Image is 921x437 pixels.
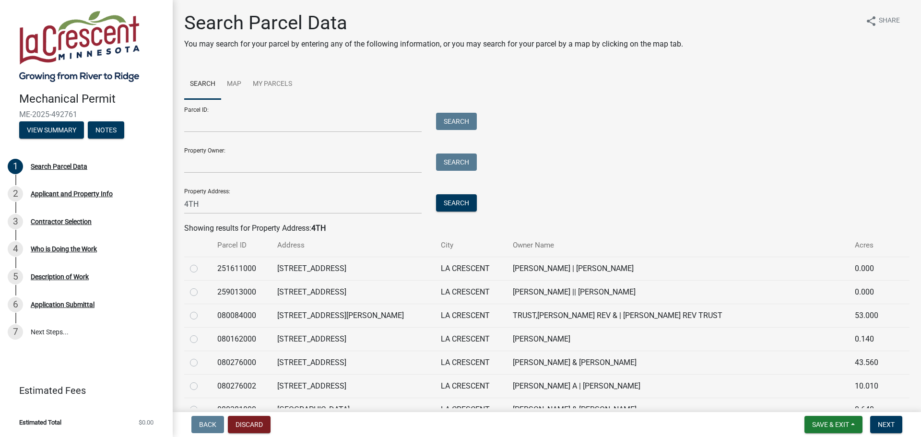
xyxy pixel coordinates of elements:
td: 53.000 [849,304,896,327]
button: Discard [228,416,271,433]
th: Address [272,234,436,257]
button: Notes [88,121,124,139]
a: My Parcels [247,69,298,100]
div: 3 [8,214,23,229]
td: [STREET_ADDRESS] [272,257,436,280]
td: 080162000 [212,327,272,351]
th: City [435,234,507,257]
i: share [865,15,877,27]
td: LA CRESCENT [435,327,507,351]
div: Description of Work [31,273,89,280]
button: shareShare [858,12,908,30]
span: $0.00 [139,419,153,425]
td: 259013000 [212,280,272,304]
button: View Summary [19,121,84,139]
span: Estimated Total [19,419,61,425]
td: 0.140 [849,327,896,351]
button: Search [436,154,477,171]
h1: Search Parcel Data [184,12,683,35]
td: TRUST,[PERSON_NAME] REV & | [PERSON_NAME] REV TRUST [507,304,849,327]
div: Contractor Selection [31,218,92,225]
div: 1 [8,159,23,174]
td: 251611000 [212,257,272,280]
td: [PERSON_NAME] || [PERSON_NAME] [507,280,849,304]
a: Map [221,69,247,100]
td: [PERSON_NAME] [507,327,849,351]
td: LA CRESCENT [435,304,507,327]
th: Owner Name [507,234,849,257]
button: Save & Exit [804,416,862,433]
wm-modal-confirm: Summary [19,127,84,134]
p: You may search for your parcel by entering any of the following information, or you may search fo... [184,38,683,50]
a: Search [184,69,221,100]
td: 43.560 [849,351,896,374]
div: Who is Doing the Work [31,246,97,252]
div: 7 [8,324,23,340]
div: Search Parcel Data [31,163,87,170]
a: Estimated Fees [8,381,157,400]
td: LA CRESCENT [435,280,507,304]
td: 080276002 [212,374,272,398]
th: Acres [849,234,896,257]
button: Search [436,194,477,212]
td: [STREET_ADDRESS] [272,351,436,374]
td: 0.000 [849,280,896,304]
div: Showing results for Property Address: [184,223,909,234]
button: Back [191,416,224,433]
td: 0.640 [849,398,896,421]
td: 080281000 [212,398,272,421]
td: [PERSON_NAME] | [PERSON_NAME] [507,257,849,280]
td: [GEOGRAPHIC_DATA] [272,398,436,421]
wm-modal-confirm: Notes [88,127,124,134]
div: 6 [8,297,23,312]
td: [PERSON_NAME] A | [PERSON_NAME] [507,374,849,398]
span: Next [878,421,895,428]
strong: 4TH [311,224,326,233]
h4: Mechanical Permit [19,92,165,106]
td: [STREET_ADDRESS] [272,280,436,304]
td: [STREET_ADDRESS] [272,327,436,351]
td: 10.010 [849,374,896,398]
div: 2 [8,186,23,201]
span: ME-2025-492761 [19,110,153,119]
td: LA CRESCENT [435,351,507,374]
td: LA CRESCENT [435,398,507,421]
td: [PERSON_NAME] & [PERSON_NAME] [507,398,849,421]
td: [PERSON_NAME] & [PERSON_NAME] [507,351,849,374]
span: Share [879,15,900,27]
button: Search [436,113,477,130]
td: LA CRESCENT [435,257,507,280]
span: Back [199,421,216,428]
td: LA CRESCENT [435,374,507,398]
img: City of La Crescent, Minnesota [19,10,140,82]
td: 080084000 [212,304,272,327]
div: Applicant and Property Info [31,190,113,197]
td: 0.000 [849,257,896,280]
th: Parcel ID [212,234,272,257]
div: 5 [8,269,23,284]
td: [STREET_ADDRESS][PERSON_NAME] [272,304,436,327]
div: 4 [8,241,23,257]
span: Save & Exit [812,421,849,428]
div: Application Submittal [31,301,94,308]
td: [STREET_ADDRESS] [272,374,436,398]
td: 080276000 [212,351,272,374]
button: Next [870,416,902,433]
